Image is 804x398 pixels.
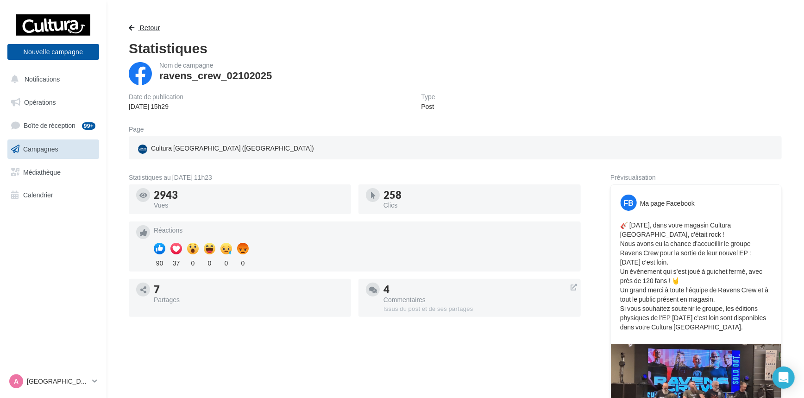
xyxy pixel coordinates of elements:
[14,377,19,386] span: A
[129,41,782,55] div: Statistiques
[159,62,272,69] div: Nom de campagne
[23,168,61,176] span: Médiathèque
[6,69,97,89] button: Notifications
[383,190,573,200] div: 258
[6,163,101,182] a: Médiathèque
[383,202,573,208] div: Clics
[237,257,249,268] div: 0
[640,199,695,208] div: Ma page Facebook
[159,70,272,81] div: ravens_crew_02102025
[25,75,60,83] span: Notifications
[610,174,782,181] div: Prévisualisation
[154,190,344,200] div: 2943
[82,122,95,130] div: 99+
[383,284,573,295] div: 4
[383,297,573,303] div: Commentaires
[129,94,183,100] div: Date de publication
[154,297,344,303] div: Partages
[154,257,165,268] div: 90
[23,191,53,199] span: Calendrier
[27,377,88,386] p: [GEOGRAPHIC_DATA]
[621,195,637,211] div: FB
[6,185,101,205] a: Calendrier
[24,121,75,129] span: Boîte de réception
[129,174,581,181] div: Statistiques au [DATE] 11h23
[773,366,795,389] div: Open Intercom Messenger
[136,142,349,156] a: Cultura [GEOGRAPHIC_DATA] ([GEOGRAPHIC_DATA])
[620,221,772,332] p: 🎸 [DATE], dans votre magasin Cultura [GEOGRAPHIC_DATA], c'était rock ! Nous avons eu la chance d'...
[140,24,160,32] span: Retour
[421,102,435,111] div: Post
[154,227,573,234] div: Réactions
[154,284,344,295] div: 7
[204,257,215,268] div: 0
[187,257,199,268] div: 0
[6,93,101,112] a: Opérations
[220,257,232,268] div: 0
[129,102,183,111] div: [DATE] 15h29
[383,305,573,313] div: Issus du post et de ses partages
[170,257,182,268] div: 37
[23,145,58,153] span: Campagnes
[129,22,164,33] button: Retour
[6,115,101,135] a: Boîte de réception99+
[24,98,56,106] span: Opérations
[421,94,435,100] div: Type
[154,202,344,208] div: Vues
[129,126,151,133] div: Page
[136,142,316,156] div: Cultura [GEOGRAPHIC_DATA] ([GEOGRAPHIC_DATA])
[7,373,99,390] a: A [GEOGRAPHIC_DATA]
[7,44,99,60] button: Nouvelle campagne
[6,139,101,159] a: Campagnes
